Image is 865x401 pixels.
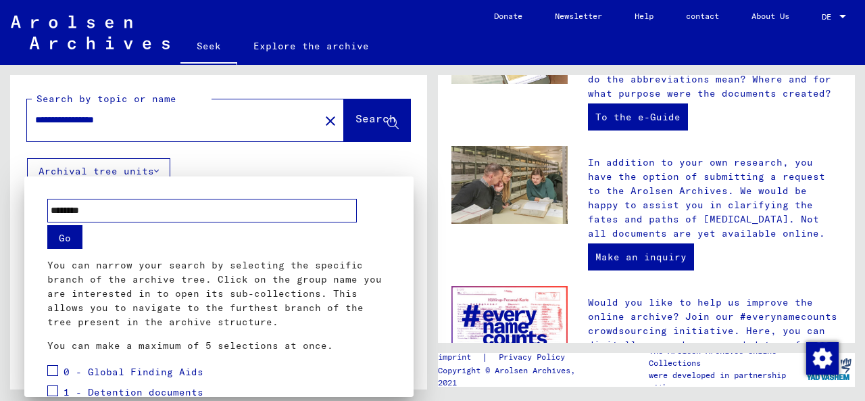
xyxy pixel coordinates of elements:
[64,365,203,377] font: 0 - Global Finding Aids
[47,259,382,328] font: You can narrow your search by selecting the specific branch of the archive tree. Click on the gro...
[47,339,333,352] font: You can make a maximum of 5 selections at once.
[64,385,203,398] font: 1 - Detention documents
[59,232,71,244] font: Go
[806,342,839,375] img: Change consent
[47,225,82,249] button: Go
